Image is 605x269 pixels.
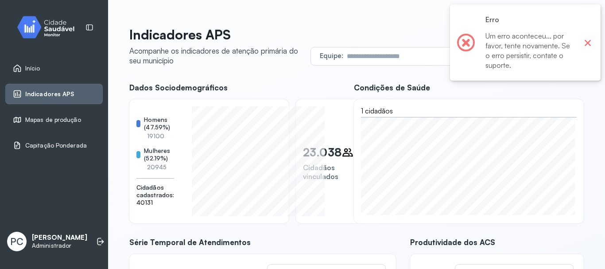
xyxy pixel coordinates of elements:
span: Cidadãos cadastrados: 40131 [136,184,174,207]
span: Produtividade dos ACS [410,238,584,247]
img: monitor.svg [9,14,89,40]
button: Close this dialog [582,37,593,48]
span: Homens (47.59%) [144,116,174,131]
p: Indicadores APS [129,27,304,43]
span: Série Temporal de Atendimentos [129,238,396,247]
span: Dados Sociodemográficos [129,83,340,92]
span: Mulheres (52.19%) [144,147,174,162]
div: Um erro aconteceu... por favor, tente novamente. Se o erro persistir, contate o suporte. [485,31,575,70]
p: [PERSON_NAME] [32,234,87,242]
span: Equipe [320,51,341,60]
a: Indicadores APS [13,90,95,98]
a: Capitação Ponderada [13,141,95,150]
span: Indicadores APS [25,90,74,98]
a: Início [13,64,95,73]
span: 1 cidadãos [361,106,393,115]
span: Capitação Ponderada [25,142,87,149]
span: 19100 [147,132,165,140]
div: Acompanhe os indicadores de atenção primária do seu município [129,46,304,65]
h2: Erro [485,15,575,24]
span: Mapas de produção [25,116,81,124]
a: Mapas de produção [13,115,95,124]
span: PC [10,236,23,247]
span: Início [25,65,40,72]
span: 20945 [147,163,167,171]
p: Administrador [32,242,87,250]
span: Condições de Saúde [354,83,584,92]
